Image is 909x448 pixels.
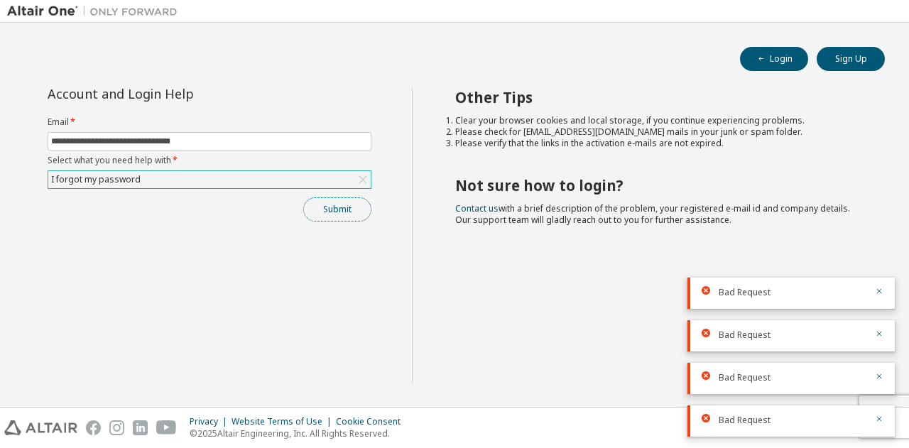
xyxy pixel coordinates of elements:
div: Website Terms of Use [232,416,336,427]
img: facebook.svg [86,420,101,435]
button: Sign Up [817,47,885,71]
li: Please verify that the links in the activation e-mails are not expired. [455,138,860,149]
p: © 2025 Altair Engineering, Inc. All Rights Reserved. [190,427,409,439]
div: Privacy [190,416,232,427]
span: Bad Request [719,372,771,383]
div: I forgot my password [48,171,371,188]
label: Select what you need help with [48,155,371,166]
h2: Other Tips [455,88,860,106]
span: Bad Request [719,415,771,426]
a: Contact us [455,202,499,214]
span: with a brief description of the problem, your registered e-mail id and company details. Our suppo... [455,202,850,226]
img: linkedin.svg [133,420,148,435]
img: altair_logo.svg [4,420,77,435]
span: Bad Request [719,287,771,298]
button: Login [740,47,808,71]
li: Clear your browser cookies and local storage, if you continue experiencing problems. [455,115,860,126]
div: Account and Login Help [48,88,307,99]
div: I forgot my password [49,172,143,187]
img: Altair One [7,4,185,18]
img: youtube.svg [156,420,177,435]
button: Submit [303,197,371,222]
h2: Not sure how to login? [455,176,860,195]
span: Bad Request [719,329,771,341]
img: instagram.svg [109,420,124,435]
label: Email [48,116,371,128]
div: Cookie Consent [336,416,409,427]
li: Please check for [EMAIL_ADDRESS][DOMAIN_NAME] mails in your junk or spam folder. [455,126,860,138]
